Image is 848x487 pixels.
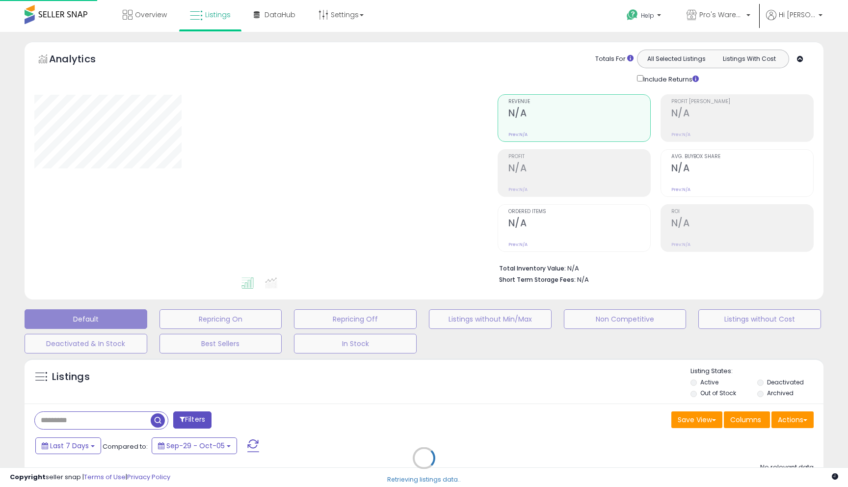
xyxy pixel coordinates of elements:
button: Best Sellers [159,334,282,353]
span: Listings [205,10,231,20]
span: ROI [671,209,813,215]
button: Non Competitive [564,309,687,329]
span: Help [641,11,654,20]
h2: N/A [508,108,650,121]
span: DataHub [265,10,295,20]
h2: N/A [671,217,813,231]
button: Listings without Min/Max [429,309,552,329]
button: Default [25,309,147,329]
b: Short Term Storage Fees: [499,275,576,284]
span: Ordered Items [508,209,650,215]
span: N/A [577,275,589,284]
h5: Analytics [49,52,115,68]
button: Repricing Off [294,309,417,329]
li: N/A [499,262,806,273]
b: Total Inventory Value: [499,264,566,272]
small: Prev: N/A [671,132,690,137]
h2: N/A [671,162,813,176]
span: Overview [135,10,167,20]
span: Pro's Warehouse [699,10,743,20]
strong: Copyright [10,472,46,482]
i: Get Help [626,9,638,21]
button: Repricing On [159,309,282,329]
a: Hi [PERSON_NAME] [766,10,822,32]
a: Help [619,1,671,32]
small: Prev: N/A [671,187,690,192]
button: Deactivated & In Stock [25,334,147,353]
small: Prev: N/A [508,132,528,137]
button: Listings without Cost [698,309,821,329]
button: All Selected Listings [640,53,713,65]
div: Include Returns [630,73,711,84]
span: Profit [PERSON_NAME] [671,99,813,105]
span: Avg. Buybox Share [671,154,813,160]
button: In Stock [294,334,417,353]
span: Revenue [508,99,650,105]
h2: N/A [671,108,813,121]
small: Prev: N/A [508,242,528,247]
small: Prev: N/A [508,187,528,192]
button: Listings With Cost [713,53,786,65]
div: seller snap | | [10,473,170,482]
div: Totals For [595,54,634,64]
h2: N/A [508,217,650,231]
span: Profit [508,154,650,160]
span: Hi [PERSON_NAME] [779,10,816,20]
h2: N/A [508,162,650,176]
small: Prev: N/A [671,242,690,247]
div: Retrieving listings data.. [387,475,461,484]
